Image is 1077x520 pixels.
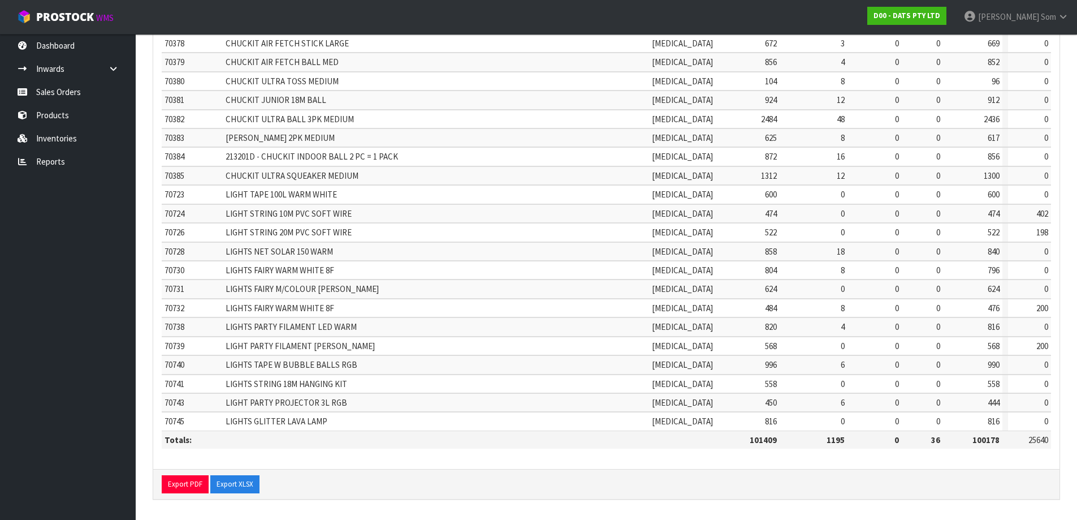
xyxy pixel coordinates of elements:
[988,151,1000,162] span: 856
[841,76,845,87] span: 8
[226,151,398,162] span: 213201D - CHUCKIT INDOOR BALL 2 PC = 1 PACK
[894,435,899,445] strong: 0
[895,38,899,49] span: 0
[210,475,259,493] button: Export XLSX
[652,303,713,313] span: [MEDICAL_DATA]
[936,359,940,370] span: 0
[936,416,940,427] span: 0
[165,151,184,162] span: 70384
[165,94,184,105] span: 70381
[988,265,1000,276] span: 796
[972,435,1000,445] strong: 100178
[162,475,209,493] button: Export PDF
[226,416,327,427] span: LIGHTS GLITTER LAVA LAMP
[895,265,899,276] span: 0
[936,57,940,67] span: 0
[895,114,899,124] span: 0
[837,94,845,105] span: 12
[226,76,339,87] span: CHUCKIT ULTRA TOSS MEDIUM
[165,189,184,200] span: 70723
[765,416,777,427] span: 816
[895,416,899,427] span: 0
[765,208,777,219] span: 474
[226,38,349,49] span: CHUCKIT AIR FETCH STICK LARGE
[895,132,899,143] span: 0
[841,265,845,276] span: 8
[765,359,777,370] span: 996
[765,189,777,200] span: 600
[226,321,357,332] span: LIGHTS PARTY FILAMENT LED WARM
[895,227,899,238] span: 0
[652,38,713,49] span: [MEDICAL_DATA]
[936,379,940,389] span: 0
[226,341,375,351] span: LIGHT PARTY FILAMENT [PERSON_NAME]
[226,208,352,219] span: LIGHT STRING 10M PVC SOFT WIRE
[988,189,1000,200] span: 600
[165,397,184,408] span: 70743
[841,321,845,332] span: 4
[765,397,777,408] span: 450
[765,303,777,313] span: 484
[1036,303,1048,313] span: 200
[652,170,713,181] span: [MEDICAL_DATA]
[165,265,184,276] span: 70730
[226,359,357,370] span: LIGHTS TAPE W BUBBLE BALLS RGB
[765,151,777,162] span: 872
[165,170,184,181] span: 70385
[165,341,184,351] span: 70739
[936,114,940,124] span: 0
[765,76,777,87] span: 104
[895,359,899,370] span: 0
[936,283,940,294] span: 0
[841,379,845,389] span: 0
[765,341,777,351] span: 568
[226,94,326,105] span: CHUCKIT JUNIOR 18M BALL
[988,321,1000,332] span: 816
[165,38,184,49] span: 70378
[936,170,940,181] span: 0
[936,151,940,162] span: 0
[988,227,1000,238] span: 522
[226,265,334,276] span: LIGHTS FAIRY WARM WHITE 8F
[652,76,713,87] span: [MEDICAL_DATA]
[652,94,713,105] span: [MEDICAL_DATA]
[226,397,347,408] span: LIGHT PARTY PROJECTOR 3L RGB
[988,38,1000,49] span: 669
[841,132,845,143] span: 8
[765,132,777,143] span: 625
[841,341,845,351] span: 0
[895,170,899,181] span: 0
[165,379,184,389] span: 70741
[652,114,713,124] span: [MEDICAL_DATA]
[96,12,114,23] small: WMS
[936,265,940,276] span: 0
[165,57,184,67] span: 70379
[750,435,777,445] strong: 101409
[992,76,1000,87] span: 96
[988,397,1000,408] span: 444
[895,57,899,67] span: 0
[165,114,184,124] span: 70382
[765,38,777,49] span: 672
[165,321,184,332] span: 70738
[837,114,845,124] span: 48
[841,397,845,408] span: 6
[226,114,354,124] span: CHUCKIT ULTRA BALL 3PK MEDIUM
[936,132,940,143] span: 0
[1036,208,1048,219] span: 402
[1044,57,1048,67] span: 0
[895,321,899,332] span: 0
[841,359,845,370] span: 6
[17,10,31,24] img: cube-alt.png
[895,189,899,200] span: 0
[226,132,335,143] span: [PERSON_NAME] 2PK MEDIUM
[988,208,1000,219] span: 474
[652,397,713,408] span: [MEDICAL_DATA]
[936,189,940,200] span: 0
[936,94,940,105] span: 0
[837,170,845,181] span: 12
[1044,151,1048,162] span: 0
[1044,38,1048,49] span: 0
[165,303,184,313] span: 70732
[1028,435,1048,445] span: 25640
